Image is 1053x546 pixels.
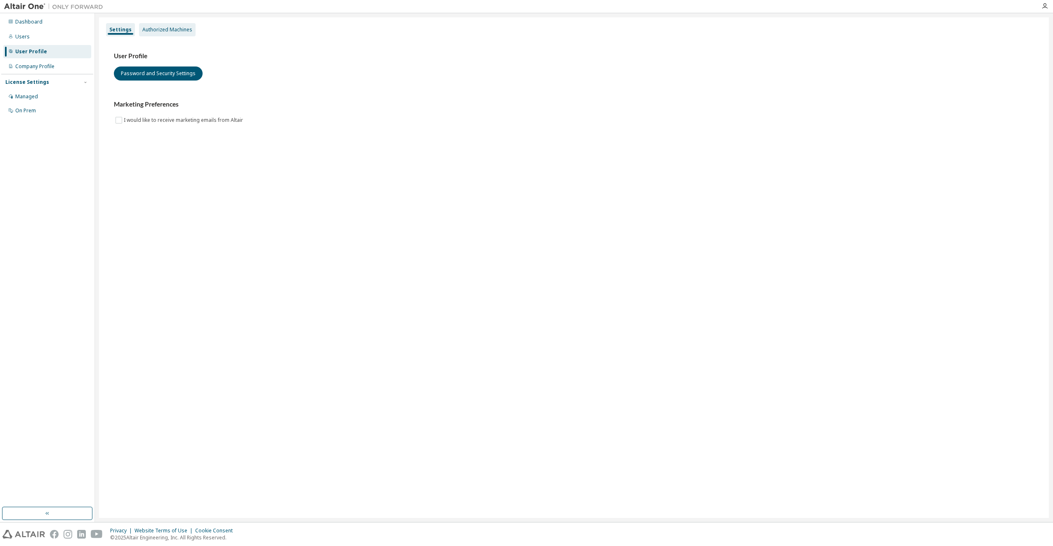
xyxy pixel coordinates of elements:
div: Privacy [110,527,135,534]
p: © 2025 Altair Engineering, Inc. All Rights Reserved. [110,534,238,541]
h3: Marketing Preferences [114,100,1034,109]
div: Authorized Machines [142,26,192,33]
div: Company Profile [15,63,54,70]
button: Password and Security Settings [114,66,203,81]
div: Settings [109,26,132,33]
img: Altair One [4,2,107,11]
img: instagram.svg [64,530,72,539]
div: Managed [15,93,38,100]
div: Users [15,33,30,40]
div: On Prem [15,107,36,114]
div: Dashboard [15,19,42,25]
div: License Settings [5,79,49,85]
img: facebook.svg [50,530,59,539]
div: Website Terms of Use [135,527,195,534]
img: linkedin.svg [77,530,86,539]
img: youtube.svg [91,530,103,539]
div: Cookie Consent [195,527,238,534]
h3: User Profile [114,52,1034,60]
img: altair_logo.svg [2,530,45,539]
div: User Profile [15,48,47,55]
label: I would like to receive marketing emails from Altair [124,115,245,125]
